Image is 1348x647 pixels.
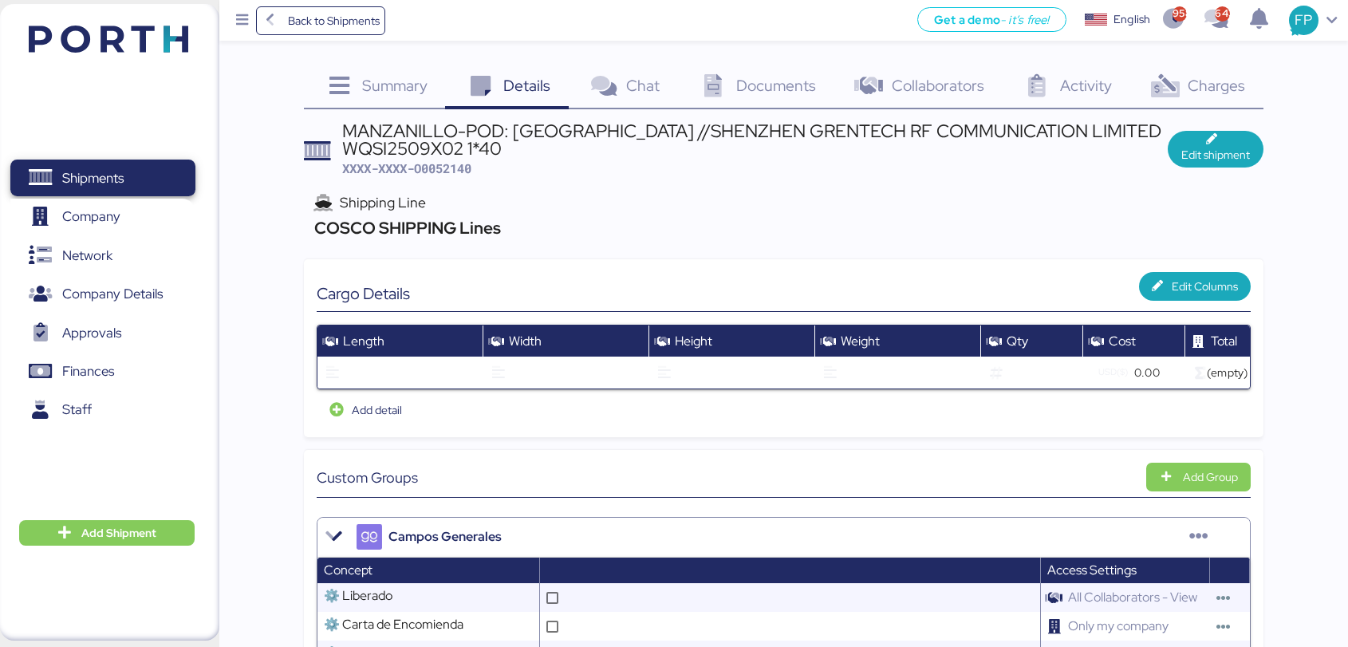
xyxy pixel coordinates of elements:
[388,527,502,546] span: Campos Generales
[1060,75,1112,96] span: Activity
[317,396,415,424] button: Add detail
[324,562,372,578] span: Concept
[1109,333,1136,349] span: Cost
[1295,10,1312,30] span: FP
[10,237,195,274] a: Network
[10,392,195,428] a: Staff
[288,11,380,30] span: Back to Shipments
[1211,333,1237,349] span: Total
[62,167,124,190] span: Shipments
[229,7,256,34] button: Menu
[1188,75,1245,96] span: Charges
[509,333,542,349] span: Width
[62,282,163,306] span: Company Details
[324,587,392,604] span: ⚙️ Liberado
[324,616,463,633] span: ⚙️ Carta de Encomienda
[1168,131,1263,168] button: Edit shipment
[1181,145,1250,164] span: Edit shipment
[62,322,121,345] span: Approvals
[503,75,550,96] span: Details
[841,333,880,349] span: Weight
[62,244,112,267] span: Network
[340,193,426,211] span: Shipping Line
[736,75,816,96] span: Documents
[62,398,92,421] span: Staff
[10,199,195,235] a: Company
[892,75,984,96] span: Collaborators
[1091,361,1134,384] button: USD($)
[626,75,660,96] span: Chat
[342,122,1169,158] div: MANZANILLO-POD: [GEOGRAPHIC_DATA] //SHENZHEN GRENTECH RF COMMUNICATION LIMITED WQSI2509X02 1*40
[19,520,195,546] button: Add Shipment
[1139,272,1251,301] button: Edit Columns
[317,284,783,303] div: Cargo Details
[675,333,712,349] span: Height
[1062,582,1204,612] span: All Collaborators - View
[342,160,471,176] span: XXXX-XXXX-O0052140
[352,400,402,420] span: Add detail
[343,333,384,349] span: Length
[62,360,114,383] span: Finances
[10,276,195,313] a: Company Details
[1146,463,1251,491] button: Add Group
[62,205,120,228] span: Company
[1172,277,1238,296] span: Edit Columns
[1098,365,1128,380] span: USD($)
[10,160,195,196] a: Shipments
[10,353,195,390] a: Finances
[81,523,156,542] span: Add Shipment
[310,217,501,239] span: COSCO SHIPPING Lines
[256,6,386,35] a: Back to Shipments
[10,314,195,351] a: Approvals
[317,467,418,488] span: Custom Groups
[1183,467,1238,487] div: Add Group
[1062,611,1175,641] span: Only my company
[1113,11,1150,28] div: English
[1007,333,1028,349] span: Qty
[1047,562,1137,578] span: Access Settings
[362,75,428,96] span: Summary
